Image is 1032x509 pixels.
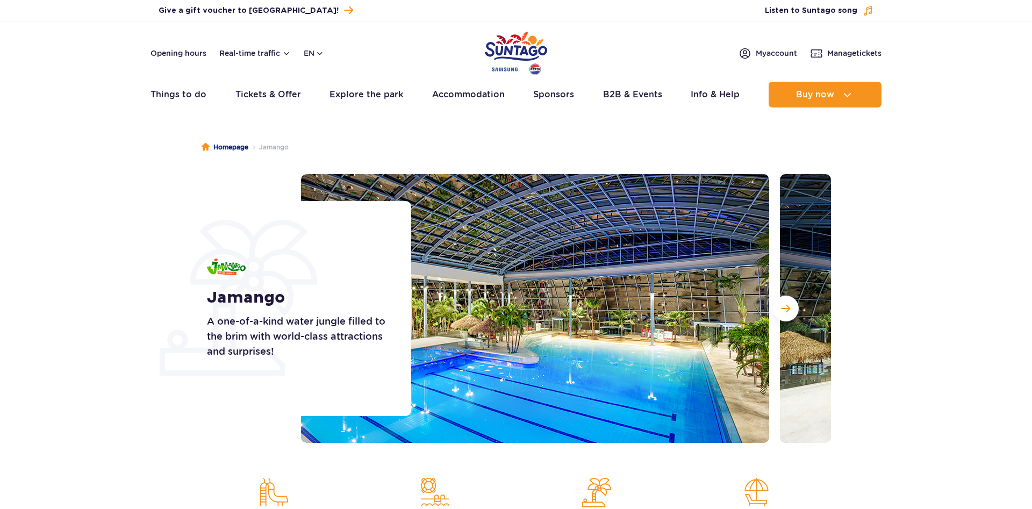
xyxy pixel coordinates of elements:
[827,48,881,59] span: Manage tickets
[150,82,206,107] a: Things to do
[248,142,289,153] li: Jamango
[603,82,662,107] a: B2B & Events
[765,5,857,16] span: Listen to Suntago song
[796,90,834,99] span: Buy now
[691,82,740,107] a: Info & Help
[159,5,339,16] span: Give a gift voucher to [GEOGRAPHIC_DATA]!
[235,82,301,107] a: Tickets & Offer
[485,27,547,76] a: Park of Poland
[739,47,797,60] a: Myaccount
[773,296,799,321] button: Next slide
[769,82,881,107] button: Buy now
[207,259,246,275] img: Jamango
[756,48,797,59] span: My account
[202,142,248,153] a: Homepage
[150,48,206,59] a: Opening hours
[304,48,324,59] button: en
[219,49,291,58] button: Real-time traffic
[329,82,403,107] a: Explore the park
[159,3,353,18] a: Give a gift voucher to [GEOGRAPHIC_DATA]!
[765,5,873,16] button: Listen to Suntago song
[207,288,387,307] h1: Jamango
[207,314,387,359] p: A one-of-a-kind water jungle filled to the brim with world-class attractions and surprises!
[533,82,574,107] a: Sponsors
[810,47,881,60] a: Managetickets
[432,82,505,107] a: Accommodation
